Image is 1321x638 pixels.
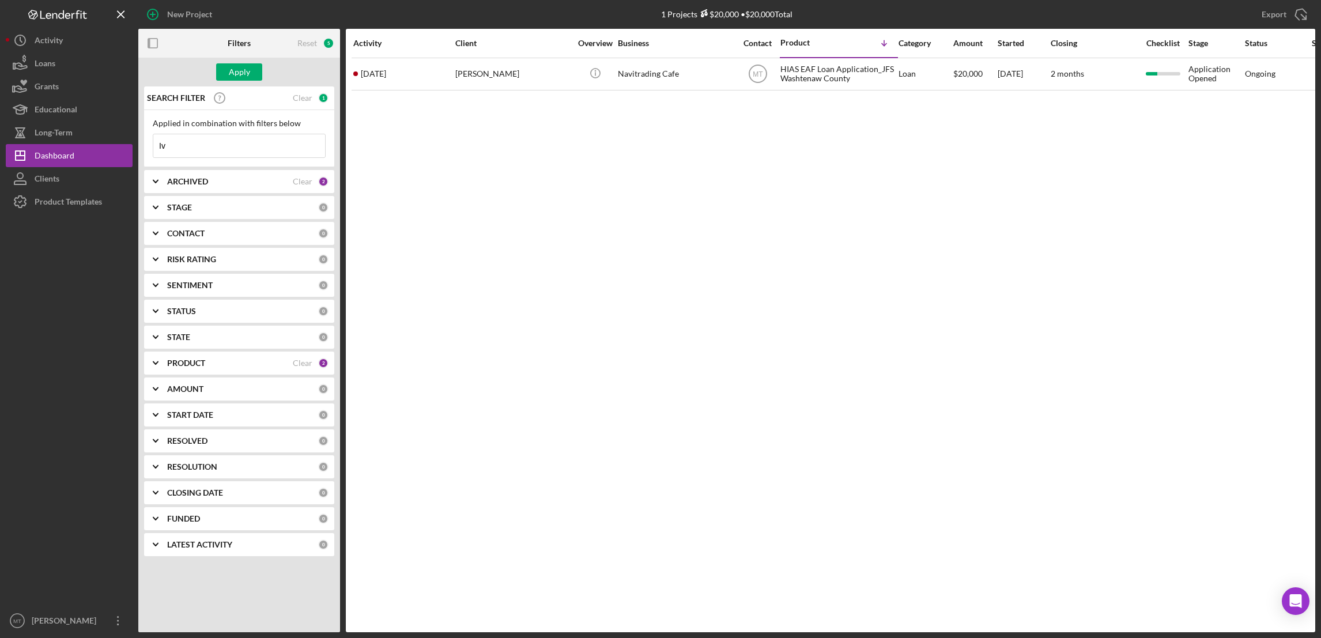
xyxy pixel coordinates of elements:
[1138,39,1187,48] div: Checklist
[455,39,571,48] div: Client
[361,69,386,78] time: 2025-09-11 18:54
[318,384,329,394] div: 0
[1262,3,1286,26] div: Export
[780,38,838,47] div: Product
[318,358,329,368] div: 2
[318,539,329,550] div: 0
[1051,39,1137,48] div: Closing
[1245,39,1300,48] div: Status
[153,119,326,128] div: Applied in combination with filters below
[618,39,733,48] div: Business
[318,462,329,472] div: 0
[228,39,251,48] b: Filters
[1051,69,1084,78] time: 2 months
[35,121,73,147] div: Long-Term
[167,333,190,342] b: STATE
[318,280,329,290] div: 0
[318,436,329,446] div: 0
[1188,39,1244,48] div: Stage
[167,462,217,471] b: RESOLUTION
[6,121,133,144] button: Long-Term
[167,281,213,290] b: SENTIMENT
[167,3,212,26] div: New Project
[167,540,232,549] b: LATEST ACTIVITY
[697,9,739,19] div: $20,000
[35,167,59,193] div: Clients
[147,93,205,103] b: SEARCH FILTER
[1250,3,1315,26] button: Export
[293,93,312,103] div: Clear
[318,202,329,213] div: 0
[229,63,250,81] div: Apply
[167,177,208,186] b: ARCHIVED
[293,358,312,368] div: Clear
[35,144,74,170] div: Dashboard
[167,384,203,394] b: AMOUNT
[6,75,133,98] button: Grants
[6,52,133,75] button: Loans
[167,255,216,264] b: RISK RATING
[736,39,779,48] div: Contact
[35,29,63,55] div: Activity
[998,59,1050,89] div: [DATE]
[780,59,896,89] div: HIAS EAF Loan Application_JFS Washtenaw County
[293,177,312,186] div: Clear
[661,9,792,19] div: 1 Projects • $20,000 Total
[6,98,133,121] button: Educational
[6,144,133,167] button: Dashboard
[167,203,192,212] b: STAGE
[318,228,329,239] div: 0
[167,436,207,446] b: RESOLVED
[167,229,205,238] b: CONTACT
[35,75,59,101] div: Grants
[1188,59,1244,89] div: Application Opened
[6,29,133,52] button: Activity
[318,306,329,316] div: 0
[1282,587,1309,615] div: Open Intercom Messenger
[35,98,77,124] div: Educational
[35,52,55,78] div: Loans
[167,514,200,523] b: FUNDED
[455,59,571,89] div: [PERSON_NAME]
[318,488,329,498] div: 0
[318,254,329,265] div: 0
[998,39,1050,48] div: Started
[1245,69,1275,78] div: Ongoing
[318,93,329,103] div: 1
[753,70,763,78] text: MT
[953,39,997,48] div: Amount
[167,410,213,420] b: START DATE
[297,39,317,48] div: Reset
[899,39,952,48] div: Category
[167,488,223,497] b: CLOSING DATE
[353,39,454,48] div: Activity
[6,190,133,213] button: Product Templates
[6,167,133,190] button: Clients
[29,609,104,635] div: [PERSON_NAME]
[13,618,21,624] text: MT
[318,176,329,187] div: 2
[35,190,102,216] div: Product Templates
[216,63,262,81] button: Apply
[167,358,205,368] b: PRODUCT
[323,37,334,49] div: 5
[318,410,329,420] div: 0
[618,59,733,89] div: Navitrading Cafe
[953,69,983,78] span: $20,000
[6,609,133,632] button: MT[PERSON_NAME]
[573,39,617,48] div: Overview
[318,514,329,524] div: 0
[899,59,952,89] div: Loan
[138,3,224,26] button: New Project
[167,307,196,316] b: STATUS
[318,332,329,342] div: 0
